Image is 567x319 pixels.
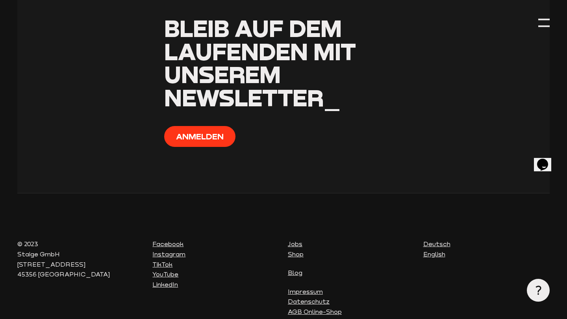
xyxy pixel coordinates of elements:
button: Anmelden [164,126,235,147]
a: LinkedIn [152,281,178,288]
p: © 2023 Staige GmbH [STREET_ADDRESS] 45356 [GEOGRAPHIC_DATA] [17,239,144,279]
a: Jobs [288,240,302,247]
a: Shop [288,250,304,258]
span: Newsletter_ [164,83,341,111]
a: TikTok [152,261,172,268]
span: Bleib auf dem Laufenden mit unserem [164,14,356,88]
a: English [423,250,445,258]
a: Impressum [288,288,323,295]
a: Deutsch [423,240,450,247]
a: Instagram [152,250,185,258]
a: Blog [288,269,302,276]
a: YouTube [152,271,178,278]
a: AGB Online-Shop [288,308,342,315]
iframe: chat widget [534,148,559,171]
a: Datenschutz [288,298,330,305]
a: Facebook [152,240,183,247]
